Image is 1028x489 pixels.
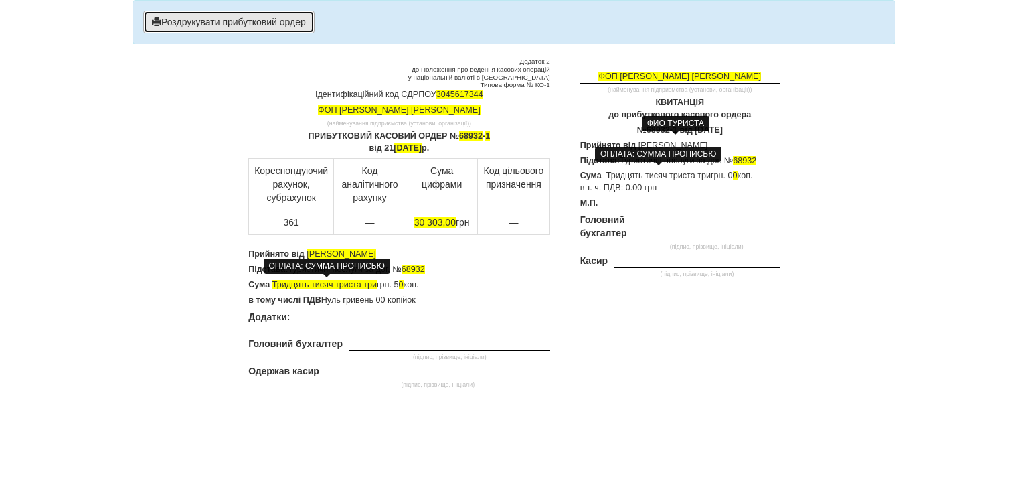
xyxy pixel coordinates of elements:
[580,155,780,167] p: Туристичні послуги за дог. №
[249,158,334,210] td: Кореспондуючий рахунок, субрахунок
[248,337,349,364] th: Головний бухгалтер
[399,280,404,289] span: 0
[326,381,550,389] small: (підпис, прізвище, ініціали)
[307,249,376,259] span: [PERSON_NAME]
[580,97,780,121] p: КВИТАНЦІЯ до прибуткового касового ордера
[614,271,780,278] small: (підпис, прізвище, ініціали)
[414,217,456,228] span: 30 303,00
[580,141,636,150] b: Прийнято від
[642,116,709,131] div: ФИО ТУРИСТА
[248,58,549,89] small: Додаток 2 до Положення про ведення касових операцій у національній валюті в [GEOGRAPHIC_DATA] Тип...
[394,143,422,153] span: [DATE]
[248,131,549,155] p: ПРИБУТКОВИЙ КАСОВИЙ ОРДЕР № - від 21 р.
[595,147,721,162] div: ОПЛАТА: СУММА ПРОПИСЬЮ
[580,170,780,194] p: грн. 0 коп. в т. ч. ПДВ: 0.00 грн
[349,354,550,361] small: (підпис, прізвище, ініціали)
[580,156,620,165] b: Підстава:
[248,280,270,289] b: Сума
[248,89,549,101] p: Ідентифікаційний код ЄДРПОУ
[478,158,549,210] td: Код цільового призначення
[485,131,490,141] span: 1
[249,210,334,234] td: 361
[598,72,761,81] span: ФОП [PERSON_NAME] [PERSON_NAME]
[580,125,780,137] p: від [DATE]
[264,259,390,274] div: ОПЛАТА: СУММА ПРОПИСЬЮ
[272,280,377,289] span: Тридцять тисяч триста три
[580,213,634,254] th: Головний бухгалтер
[638,141,708,150] span: [PERSON_NAME]
[248,279,549,291] p: грн. 5 коп.
[580,198,598,208] b: М.П.
[733,171,738,180] span: 0
[248,295,549,307] p: Нуль гривень 00 копійок
[580,171,602,180] b: Сума
[402,265,425,274] span: 68932
[318,105,481,115] span: ФОП [PERSON_NAME] [PERSON_NAME]
[143,11,315,33] button: Роздрукувати прибутковий ордер
[580,254,614,281] th: Касир
[248,120,549,127] small: (найменування підприємства (установи, організації))
[334,210,406,234] td: —
[248,264,549,276] p: Туристичні послуги за дог. №
[248,364,326,392] th: Одержав касир
[459,131,483,141] span: 68932
[248,249,305,259] b: Прийнято від
[436,90,483,99] span: 3045617344
[634,243,780,251] small: (підпис, прізвище, ініціали)
[478,210,549,234] td: —
[406,158,477,210] td: Сума цифрами
[248,265,288,274] b: Підстава:
[580,86,780,94] small: (найменування підприємства (установи, організації))
[733,156,756,165] span: 68932
[604,171,711,180] span: Тридцять тисяч триста три
[406,210,477,234] td: грн
[637,125,680,135] span: № 68932-1
[248,295,321,305] b: в тому числі ПДВ
[334,158,406,210] td: Код аналітичного рахунку
[248,310,296,338] th: Додатки:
